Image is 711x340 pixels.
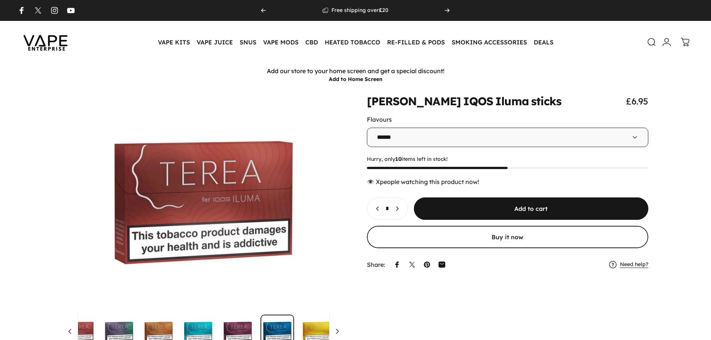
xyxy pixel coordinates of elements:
[414,197,649,220] button: Add to cart
[367,116,392,123] label: Flavours
[331,7,389,14] p: Free shipping over 20
[321,34,384,50] summary: HEATED TOBACCO
[63,96,344,309] button: Open media 1 in modal
[2,67,709,75] p: Add our store to your home screen and get a special discount!
[448,34,530,50] summary: SMOKING ACCESSORIES
[236,34,260,50] summary: SNUS
[302,34,321,50] summary: CBD
[390,198,408,219] button: Increase quantity for TEREA IQOS Iluma sticks
[367,178,649,185] div: 👁️ people watching this product now!
[367,96,461,107] animate-element: [PERSON_NAME]
[155,34,557,50] nav: Primary
[530,34,557,50] a: DEALS
[463,96,493,107] animate-element: IQOS
[367,198,384,219] button: Decrease quantity for TEREA IQOS Iluma sticks
[7,310,31,333] iframe: chat widget
[531,96,562,107] animate-element: sticks
[7,193,142,306] iframe: chat widget
[260,34,302,50] summary: VAPE MODS
[384,34,448,50] summary: RE-FILLED & PODS
[12,25,79,60] img: Vape Enterprise
[367,262,385,268] p: Share:
[367,156,649,163] span: Hurry, only items left in stock!
[677,34,693,50] a: 0 items
[395,156,402,162] strong: 10
[193,34,236,50] summary: VAPE JUICE
[620,261,648,268] a: Need help?
[626,96,648,107] span: £6.95
[329,76,383,82] button: Add to Home Screen
[367,226,649,248] button: Buy it now
[155,34,193,50] summary: VAPE KITS
[495,96,529,107] animate-element: Iluma
[379,7,382,13] strong: £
